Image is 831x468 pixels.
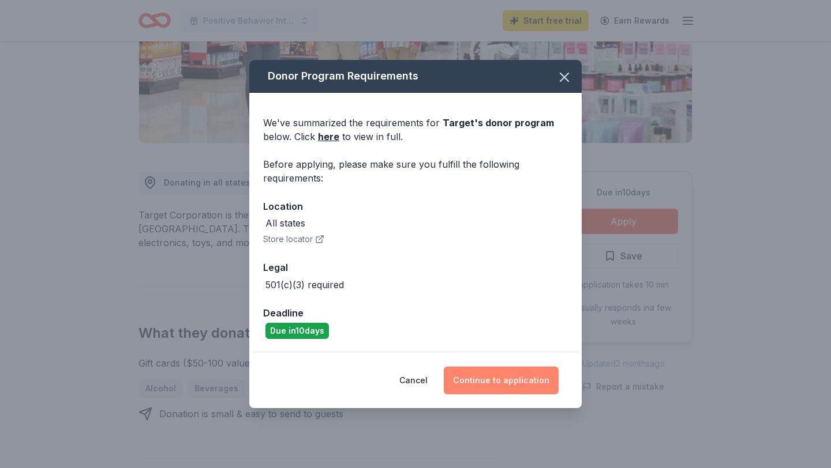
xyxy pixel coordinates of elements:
[263,305,568,320] div: Deadline
[399,367,428,394] button: Cancel
[249,60,582,93] div: Donor Program Requirements
[444,367,559,394] button: Continue to application
[443,117,554,129] span: Target 's donor program
[263,260,568,275] div: Legal
[263,232,324,246] button: Store locator
[265,278,344,292] div: 501(c)(3) required
[263,116,568,144] div: We've summarized the requirements for below. Click to view in full.
[318,130,339,144] a: here
[265,323,329,339] div: Due in 10 days
[263,199,568,214] div: Location
[265,216,305,230] div: All states
[263,157,568,185] div: Before applying, please make sure you fulfill the following requirements:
